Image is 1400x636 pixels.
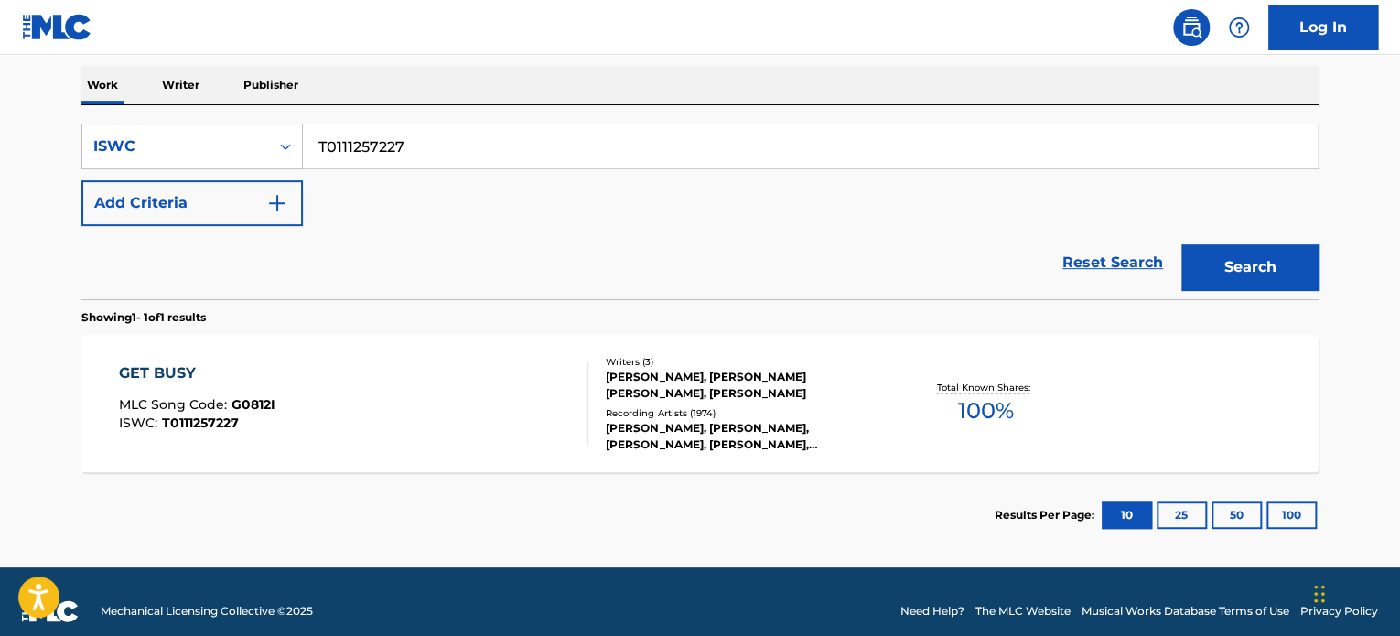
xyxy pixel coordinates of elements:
p: Writer [156,66,205,104]
div: Writers ( 3 ) [606,355,882,369]
button: 10 [1102,501,1152,529]
div: Help [1221,9,1257,46]
img: logo [22,600,79,622]
button: Add Criteria [81,180,303,226]
img: search [1180,16,1202,38]
img: MLC Logo [22,14,92,40]
iframe: Chat Widget [1308,548,1400,636]
div: ISWC [93,135,258,157]
p: Results Per Page: [995,507,1099,523]
div: [PERSON_NAME], [PERSON_NAME] [PERSON_NAME], [PERSON_NAME] [606,369,882,402]
span: Mechanical Licensing Collective © 2025 [101,603,313,620]
a: GET BUSYMLC Song Code:G0812IISWC:T0111257227Writers (3)[PERSON_NAME], [PERSON_NAME] [PERSON_NAME]... [81,335,1319,472]
button: 100 [1266,501,1317,529]
span: 100 % [957,394,1013,427]
span: T0111257227 [162,415,239,431]
a: Log In [1268,5,1378,50]
form: Search Form [81,124,1319,299]
a: Public Search [1173,9,1210,46]
a: The MLC Website [975,603,1071,620]
img: 9d2ae6d4665cec9f34b9.svg [266,192,288,214]
span: G0812I [232,396,275,413]
img: help [1228,16,1250,38]
div: Recording Artists ( 1974 ) [606,406,882,420]
div: GET BUSY [119,362,275,384]
span: MLC Song Code : [119,396,232,413]
span: ISWC : [119,415,162,431]
a: Musical Works Database Terms of Use [1082,603,1289,620]
p: Publisher [238,66,304,104]
div: [PERSON_NAME], [PERSON_NAME], [PERSON_NAME], [PERSON_NAME], [PERSON_NAME] [606,420,882,453]
button: 50 [1212,501,1262,529]
p: Total Known Shares: [936,381,1034,394]
p: Showing 1 - 1 of 1 results [81,309,206,326]
a: Privacy Policy [1300,603,1378,620]
button: 25 [1157,501,1207,529]
div: Drag [1314,566,1325,621]
p: Work [81,66,124,104]
button: Search [1181,244,1319,290]
a: Need Help? [900,603,964,620]
a: Reset Search [1053,243,1172,283]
